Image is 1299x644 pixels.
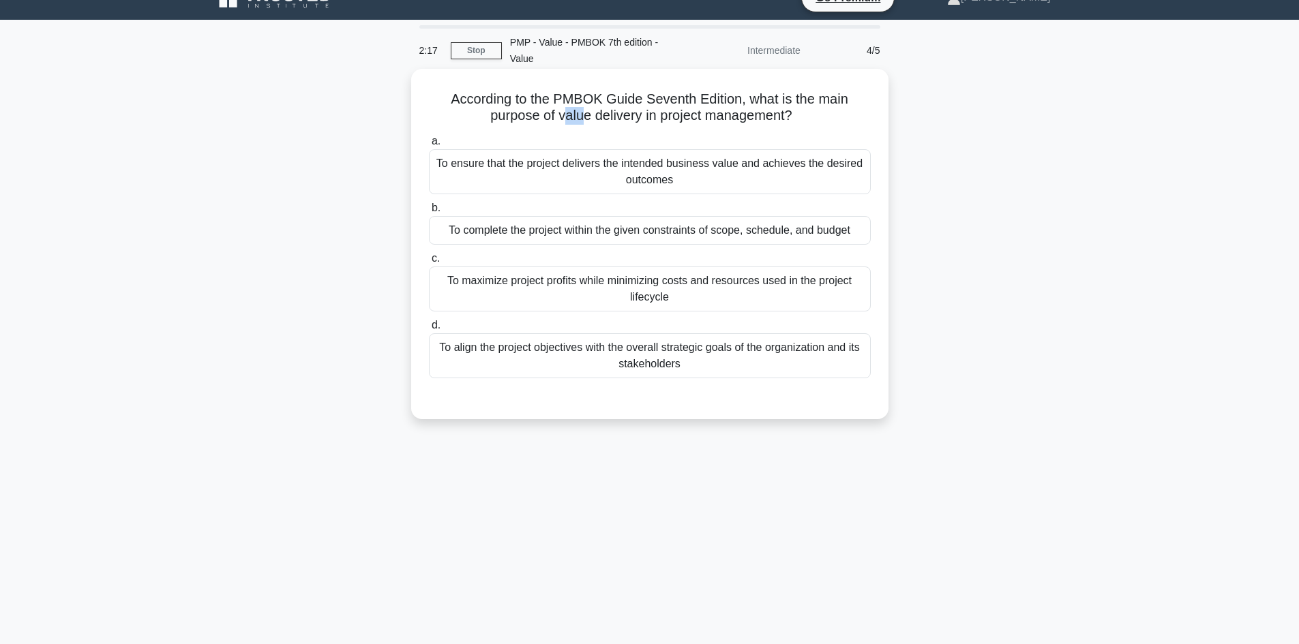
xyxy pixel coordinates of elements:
[451,42,502,59] a: Stop
[429,266,871,311] div: To maximize project profits while minimizing costs and resources used in the project lifecycle
[411,37,451,64] div: 2:17
[809,37,889,64] div: 4/5
[428,91,872,125] h5: According to the PMBOK Guide Seventh Edition, what is the main purpose of value delivery in proje...
[429,333,871,378] div: To align the project objectives with the overall strategic goals of the organization and its stak...
[429,216,871,245] div: To complete the project within the given constraints of scope, schedule, and budget
[432,252,440,264] span: c.
[429,149,871,194] div: To ensure that the project delivers the intended business value and achieves the desired outcomes
[432,319,441,331] span: d.
[432,202,441,213] span: b.
[432,135,441,147] span: a.
[689,37,809,64] div: Intermediate
[502,29,689,72] div: PMP - Value - PMBOK 7th edition - Value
